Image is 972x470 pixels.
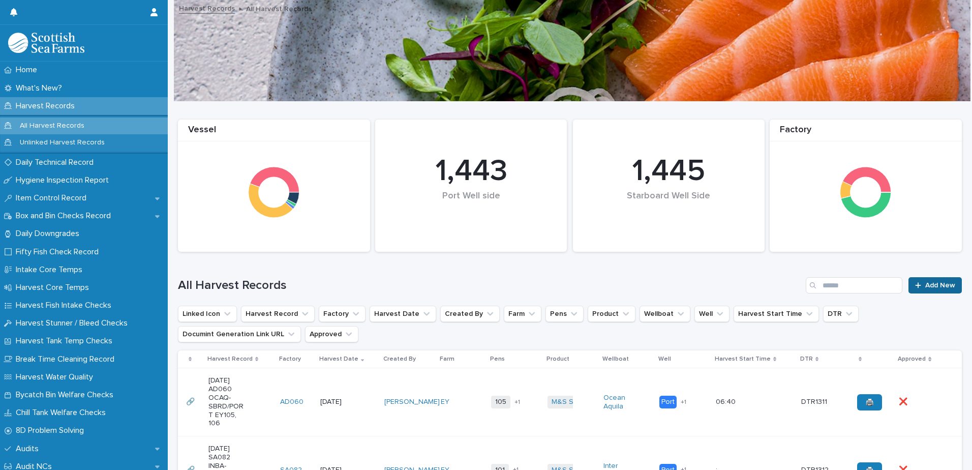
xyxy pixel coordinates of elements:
button: Documint Generation Link URL [178,326,301,342]
p: Hygiene Inspection Report [12,175,117,185]
p: Home [12,65,45,75]
p: Harvest Record [207,354,253,365]
p: Approved [898,354,926,365]
p: Break Time Cleaning Record [12,355,123,364]
p: Chill Tank Welfare Checks [12,408,114,418]
tr: 🔗🔗 [DATE] AD060 OCAQ-SBRD/PORT EY105, 106AD060 [DATE][PERSON_NAME] EY 105+1M&S Select Ocean Aquil... [178,368,962,436]
a: EY [441,398,449,406]
img: mMrefqRFQpe26GRNOUkG [8,33,84,53]
span: + 1 [514,399,520,405]
div: Factory [770,125,962,141]
p: Harvest Water Quality [12,372,101,382]
button: Pens [545,306,584,322]
a: M&S Select [552,398,590,406]
a: [PERSON_NAME] [384,398,440,406]
button: Harvest Record [241,306,315,322]
p: Harvest Stunner / Bleed Checks [12,318,136,328]
a: AD060 [280,398,303,406]
button: Farm [504,306,541,322]
p: Bycatch Bin Welfare Checks [12,390,121,400]
button: Factory [319,306,366,322]
div: Starboard Well Side [590,191,748,223]
p: Wellboat [602,354,629,365]
p: ❌ [899,396,909,406]
p: 8D Problem Solving [12,426,92,435]
p: 06:40 [716,396,738,406]
p: DTR1311 [801,396,829,406]
div: Vessel [178,125,370,141]
button: Product [588,306,635,322]
p: Pens [490,354,505,365]
p: 🔗 [186,396,197,406]
div: Port [659,396,677,408]
p: Well [658,354,671,365]
p: All Harvest Records [246,3,312,14]
p: Daily Technical Record [12,158,102,167]
span: 🖨️ [865,399,874,406]
p: Daily Downgrades [12,229,87,239]
p: [DATE] AD060 OCAQ-SBRD/PORT EY105, 106 [208,376,245,428]
button: Harvest Date [370,306,436,322]
h1: All Harvest Records [178,278,802,293]
a: Add New [908,277,962,293]
a: Ocean Aquila [603,394,640,411]
p: Harvest Core Temps [12,283,97,292]
button: Approved [305,326,358,342]
div: 1,445 [590,153,748,190]
span: 105 [491,396,510,408]
p: Harvest Records [12,101,83,111]
button: DTR [823,306,859,322]
p: What's New? [12,83,70,93]
p: Created By [383,354,416,365]
p: Harvest Date [319,354,358,365]
p: Harvest Start Time [715,354,771,365]
button: Wellboat [640,306,690,322]
p: Item Control Record [12,193,95,203]
span: + 1 [681,399,686,405]
button: Created By [440,306,500,322]
p: Intake Core Temps [12,265,90,275]
button: Well [694,306,730,322]
span: Add New [925,282,955,289]
p: [DATE] [320,398,356,406]
p: DTR [800,354,813,365]
p: Harvest Tank Temp Checks [12,336,120,346]
div: Port Well side [392,191,550,223]
p: Box and Bin Checks Record [12,211,119,221]
input: Search [806,277,902,293]
button: Linked Icon [178,306,237,322]
p: Farm [440,354,454,365]
p: Product [546,354,569,365]
p: All Harvest Records [12,122,93,130]
p: Unlinked Harvest Records [12,138,113,147]
button: Harvest Start Time [734,306,819,322]
a: 🖨️ [857,394,882,410]
a: Harvest Records [179,2,235,14]
p: Factory [279,354,301,365]
p: Fifty Fish Check Record [12,247,107,257]
p: Harvest Fish Intake Checks [12,301,119,310]
div: 1,443 [392,153,550,190]
p: Audits [12,444,47,454]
